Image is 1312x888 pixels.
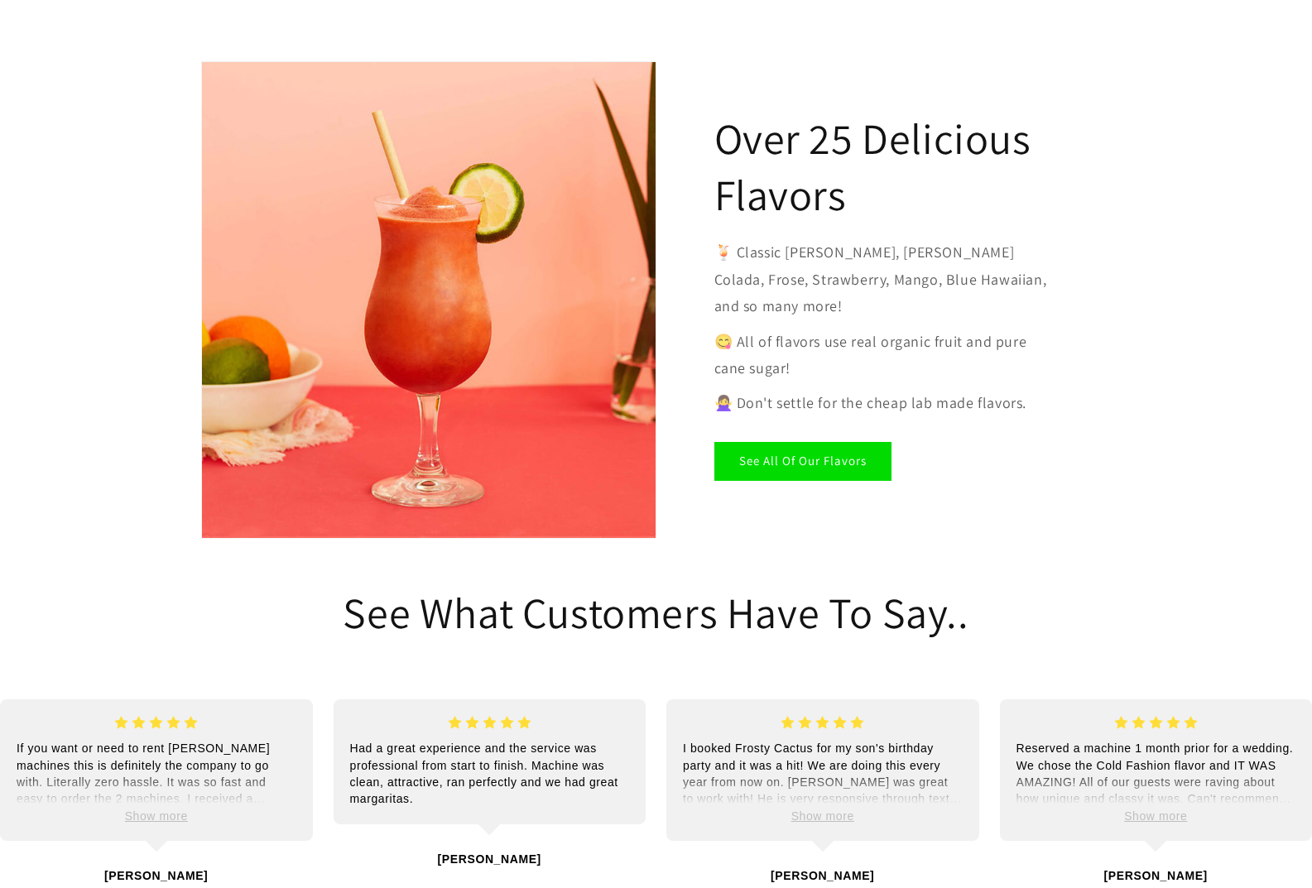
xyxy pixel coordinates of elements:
span: Show more [125,809,188,823]
span: Show more [1124,809,1187,823]
p: [PERSON_NAME] [771,866,874,886]
a: See All Of Our Flavors [714,442,891,481]
span: Show more [791,809,854,823]
h2: See What Customers Have To Say.. [334,585,979,641]
p: 🍹 Classic [PERSON_NAME], [PERSON_NAME] Colada, Frose, Strawberry, Mango, Blue Hawaiian, and so ma... [714,239,1054,319]
p: Had a great experience and the service was professional from start to finish. Machine was clean, ... [350,740,630,807]
p: [PERSON_NAME] [438,849,541,870]
p: [PERSON_NAME] [1104,866,1208,886]
img: Slushy machine rental scottsdale [202,62,656,538]
p: 😋 All of flavors use real organic fruit and pure cane sugar! [714,329,1054,382]
p: If you want or need to rent [PERSON_NAME] machines this is definitely the company to go with. Lit... [17,740,296,807]
p: Reserved a machine 1 month prior for a wedding. We chose the Cold Fashion flavor and IT WAS AMAZI... [1016,740,1296,807]
p: 🙅‍♀️ Don't settle for the cheap lab made flavors. [714,390,1054,416]
h2: Over 25 Delicious Flavors [714,111,1054,223]
p: I booked Frosty Cactus for my son's birthday party and it was a hit! We are doing this every year... [683,740,963,807]
p: [PERSON_NAME] [104,866,208,886]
